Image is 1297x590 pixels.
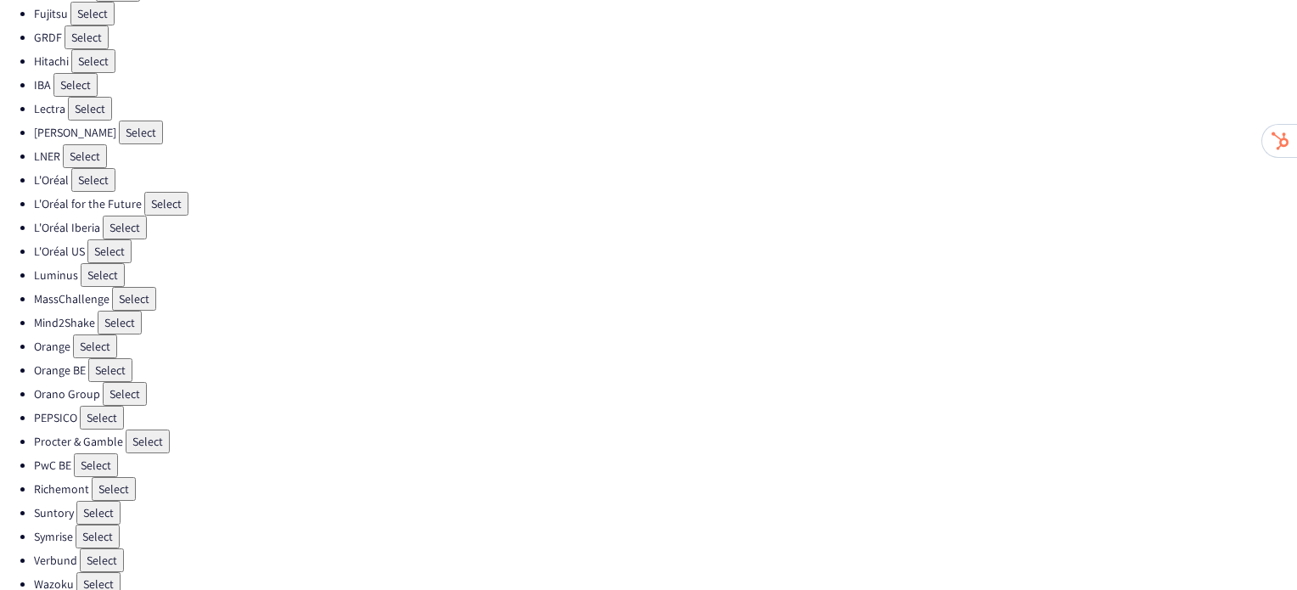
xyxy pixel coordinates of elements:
li: GRDF [34,25,1297,49]
li: Procter & Gamble [34,430,1297,453]
li: Fujitsu [34,2,1297,25]
li: Luminus [34,263,1297,287]
li: Suntory [34,501,1297,525]
li: Verbund [34,548,1297,572]
button: Select [87,239,132,263]
button: Select [68,97,112,121]
button: Select [73,334,117,358]
button: Select [65,25,109,49]
button: Select [71,49,115,73]
button: Select [53,73,98,97]
li: Hitachi [34,49,1297,73]
li: L'Oréal US [34,239,1297,263]
li: Orano Group [34,382,1297,406]
button: Select [76,525,120,548]
button: Select [80,548,124,572]
li: Orange [34,334,1297,358]
button: Select [80,406,124,430]
li: MassChallenge [34,287,1297,311]
button: Select [119,121,163,144]
li: L'Oréal [34,168,1297,192]
li: PEPSICO [34,406,1297,430]
iframe: Chat Widget [1212,509,1297,590]
button: Select [92,477,136,501]
li: IBA [34,73,1297,97]
button: Select [70,2,115,25]
li: LNER [34,144,1297,168]
li: Lectra [34,97,1297,121]
button: Select [88,358,132,382]
button: Select [81,263,125,287]
button: Select [71,168,115,192]
button: Select [126,430,170,453]
li: Orange BE [34,358,1297,382]
li: L'Oréal Iberia [34,216,1297,239]
li: Symrise [34,525,1297,548]
button: Select [98,311,142,334]
li: Richemont [34,477,1297,501]
li: [PERSON_NAME] [34,121,1297,144]
button: Select [103,216,147,239]
li: L'Oréal for the Future [34,192,1297,216]
button: Select [76,501,121,525]
button: Select [103,382,147,406]
button: Select [112,287,156,311]
li: PwC BE [34,453,1297,477]
li: Mind2Shake [34,311,1297,334]
button: Select [74,453,118,477]
button: Select [144,192,188,216]
button: Select [63,144,107,168]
